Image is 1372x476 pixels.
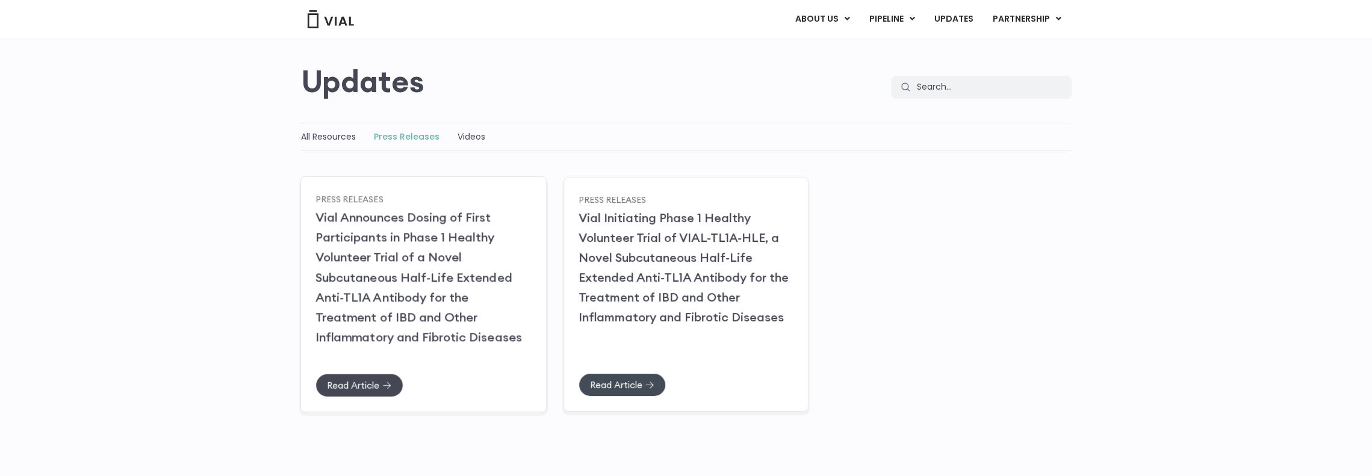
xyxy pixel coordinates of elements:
a: Read Article [315,373,403,397]
h2: Updates [301,64,424,99]
img: Vial Logo [306,10,355,28]
a: Press Releases [315,193,383,204]
a: PARTNERSHIPMenu Toggle [982,9,1070,29]
a: Press Releases [374,131,439,143]
a: Read Article [579,373,666,397]
input: Search... [910,76,1072,99]
span: Read Article [327,380,379,389]
a: Press Releases [579,194,646,205]
a: All Resources [301,131,356,143]
span: Read Article [590,380,642,389]
a: Videos [458,131,485,143]
a: Vial Initiating Phase 1 Healthy Volunteer Trial of VIAL-TL1A-HLE, a Novel Subcutaneous Half-Life ... [579,210,789,324]
a: ABOUT USMenu Toggle [785,9,858,29]
a: UPDATES [924,9,982,29]
a: Vial Announces Dosing of First Participants in Phase 1 Healthy Volunteer Trial of a Novel Subcuta... [315,209,522,344]
a: PIPELINEMenu Toggle [859,9,923,29]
